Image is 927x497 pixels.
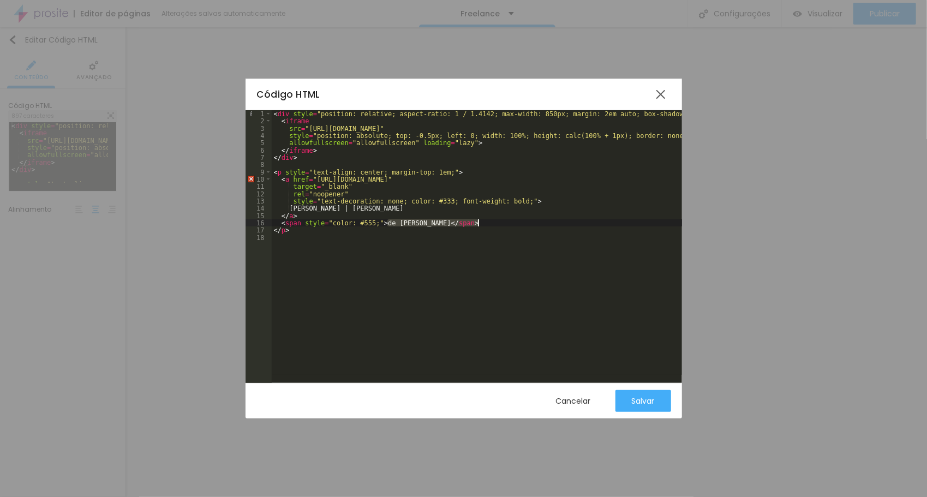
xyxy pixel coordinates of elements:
div: 1 [246,110,272,117]
div: 11 [246,183,272,190]
button: Cancelar [540,390,607,412]
div: 10 [246,176,272,183]
div: 15 [246,212,272,219]
div: 17 [246,226,272,233]
button: Salvar [615,390,671,412]
div: Código HTML [257,87,651,101]
div: 16 [246,219,272,226]
div: 12 [246,190,272,197]
div: 13 [246,197,272,205]
div: 5 [246,139,272,146]
div: 2 [246,117,272,124]
div: Salvar [632,397,655,405]
div: 9 [246,169,272,176]
div: 3 [246,125,272,132]
div: 4 [246,132,272,139]
div: 18 [246,234,272,241]
div: 8 [246,161,272,168]
div: 6 [246,147,272,154]
div: Cancelar [556,397,591,405]
div: 7 [246,154,272,161]
div: 14 [246,205,272,212]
